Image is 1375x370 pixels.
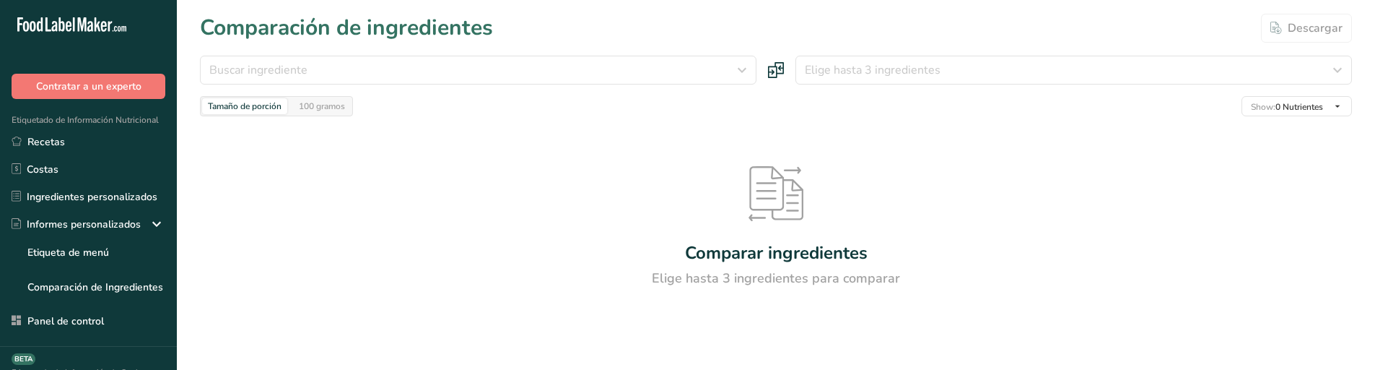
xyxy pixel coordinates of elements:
[12,353,35,365] div: BETA
[1251,101,1323,113] span: 0 Nutrientes
[293,98,351,114] div: 100 gramos
[12,217,141,232] div: Informes personalizados
[200,56,756,85] button: Buscar ingrediente
[1270,20,1343,37] div: Descargar
[685,240,868,266] div: Comparar ingredientes
[795,56,1352,85] button: Elige hasta 3 ingredientes
[805,61,940,79] span: Elige hasta 3 ingredientes
[1251,101,1275,113] span: Show:
[200,12,493,44] h1: Comparación de ingredientes
[202,98,287,114] div: Tamaño de porción
[209,61,307,79] span: Buscar ingrediente
[12,74,165,99] button: Contratar a un experto
[1241,96,1352,116] button: Show:0 Nutrientes
[1261,14,1352,43] button: Descargar
[652,269,900,288] div: Elige hasta 3 ingredientes para comparar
